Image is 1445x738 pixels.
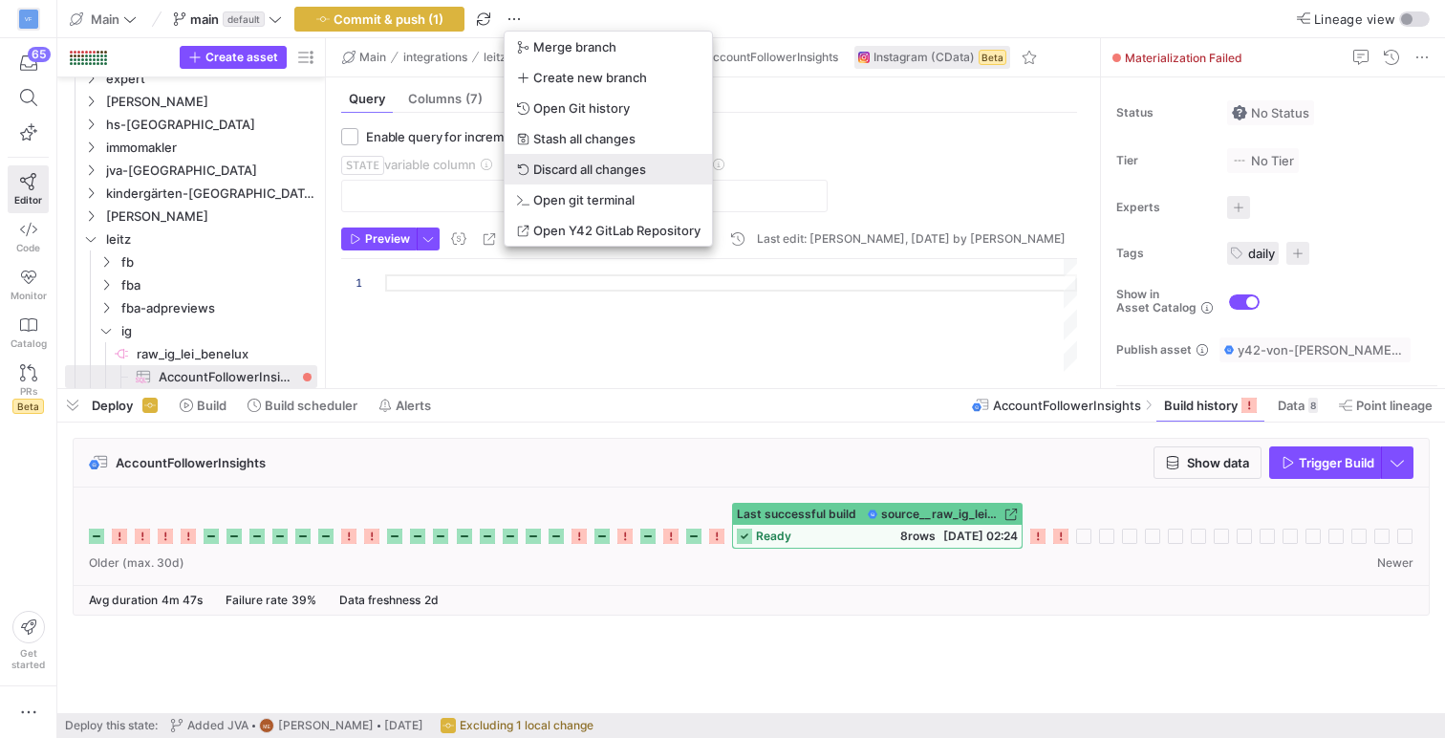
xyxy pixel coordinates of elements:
span: Stash all changes [533,131,636,146]
span: Create new branch [533,70,647,85]
span: Open Git history [533,100,630,116]
span: Merge branch [533,39,616,54]
span: Open Y42 GitLab Repository [533,223,701,238]
span: Open git terminal [533,192,635,207]
span: Discard all changes [533,162,646,177]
